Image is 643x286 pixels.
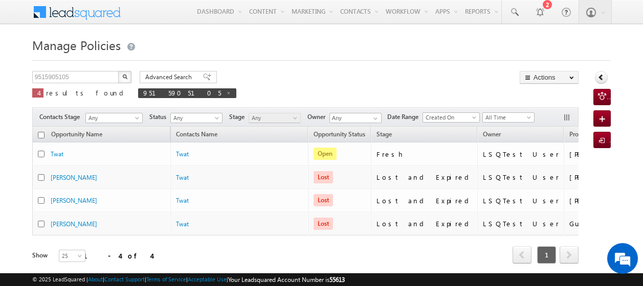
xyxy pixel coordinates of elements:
[423,112,480,123] a: Created On
[46,88,127,97] span: results found
[176,174,189,181] a: Twat
[149,112,170,122] span: Status
[376,173,473,182] div: Lost and Expired
[104,276,145,282] a: Contact Support
[188,276,227,282] a: Acceptable Use
[51,197,97,204] a: [PERSON_NAME]
[249,113,298,123] span: Any
[249,113,301,123] a: Any
[513,247,531,264] a: prev
[483,173,559,182] div: LSQTest User
[483,219,559,228] div: LSQTest User
[387,112,423,122] span: Date Range
[51,174,97,181] a: [PERSON_NAME]
[368,113,381,124] a: Show All Items
[170,113,223,123] a: Any
[32,275,345,284] span: © 2025 LeadSquared | | | | |
[537,246,556,264] span: 1
[483,130,501,138] span: Owner
[314,148,337,160] span: Open
[376,150,473,159] div: Fresh
[32,251,51,260] div: Show
[146,276,186,282] a: Terms of Service
[88,276,103,282] a: About
[560,246,579,264] span: next
[176,220,189,228] a: Twat
[520,71,579,84] button: Actions
[51,130,102,138] span: Opportunity Name
[38,132,45,138] input: Check all records
[83,250,151,261] div: 1 - 4 of 4
[569,130,591,138] span: Product
[314,171,333,183] span: Lost
[46,129,107,142] a: Opportunity Name
[51,150,63,158] a: Twat
[228,276,345,283] span: Your Leadsquared Account Number is
[329,113,382,123] input: Type to Search
[314,218,333,230] span: Lost
[308,129,370,142] a: Opportunity Status
[59,251,86,260] span: 25
[483,196,559,205] div: LSQTest User
[143,88,221,97] span: 9515905105
[423,113,476,122] span: Created On
[176,150,189,158] a: Twat
[482,112,535,123] a: All Time
[513,246,531,264] span: prev
[483,113,531,122] span: All Time
[307,112,329,122] span: Owner
[85,113,143,123] a: Any
[176,197,189,204] a: Twat
[37,88,38,97] span: 4
[560,247,579,264] a: next
[171,113,219,123] span: Any
[376,196,473,205] div: Lost and Expired
[329,276,345,283] span: 55613
[32,37,121,53] span: Manage Policies
[51,220,97,228] a: [PERSON_NAME]
[376,130,392,138] span: Stage
[171,129,223,142] span: Contacts Name
[86,113,139,123] span: Any
[564,129,596,142] a: Product
[371,129,397,142] a: Stage
[59,250,85,262] a: 25
[122,74,127,79] img: Search
[314,194,333,206] span: Lost
[39,112,84,122] span: Contacts Stage
[483,150,559,159] div: LSQTest User
[145,73,195,82] span: Advanced Search
[376,219,473,228] div: Lost and Expired
[229,112,249,122] span: Stage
